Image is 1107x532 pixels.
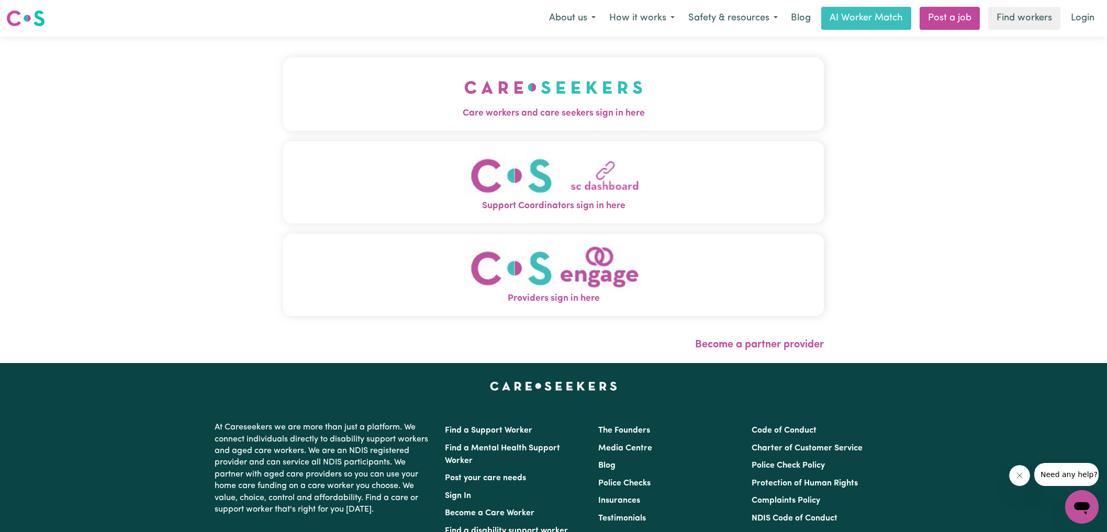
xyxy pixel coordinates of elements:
a: Police Checks [598,479,651,488]
a: Sign In [445,492,471,500]
a: Complaints Policy [752,496,820,505]
a: Charter of Customer Service [752,444,863,452]
a: Media Centre [598,444,652,452]
a: Insurances [598,496,640,505]
a: Post your care needs [445,474,526,482]
p: At Careseekers we are more than just a platform. We connect individuals directly to disability su... [215,417,432,519]
a: Careseekers home page [490,382,617,390]
a: Code of Conduct [752,426,817,435]
a: Find workers [988,7,1060,30]
button: Providers sign in here [283,234,824,316]
button: Support Coordinators sign in here [283,141,824,223]
a: Find a Mental Health Support Worker [445,444,560,465]
a: Become a partner provider [695,339,824,350]
button: How it works [602,7,681,29]
iframe: Close message [1009,465,1030,486]
a: Become a Care Worker [445,509,534,517]
a: AI Worker Match [821,7,911,30]
a: Protection of Human Rights [752,479,858,488]
span: Care workers and care seekers sign in here [283,107,824,120]
a: NDIS Code of Conduct [752,514,837,523]
iframe: Button to launch messaging window [1065,490,1099,524]
span: Support Coordinators sign in here [283,199,824,213]
a: Blog [785,7,817,30]
iframe: Message from company [1034,463,1099,486]
a: Post a job [920,7,980,30]
a: Find a Support Worker [445,426,532,435]
button: Care workers and care seekers sign in here [283,58,824,131]
a: Careseekers logo [6,6,45,30]
a: The Founders [598,426,650,435]
a: Police Check Policy [752,461,825,470]
a: Testimonials [598,514,646,523]
img: Careseekers logo [6,9,45,28]
a: Login [1065,7,1101,30]
button: About us [542,7,602,29]
button: Safety & resources [681,7,785,29]
a: Blog [598,461,616,470]
span: Providers sign in here [283,292,824,305]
